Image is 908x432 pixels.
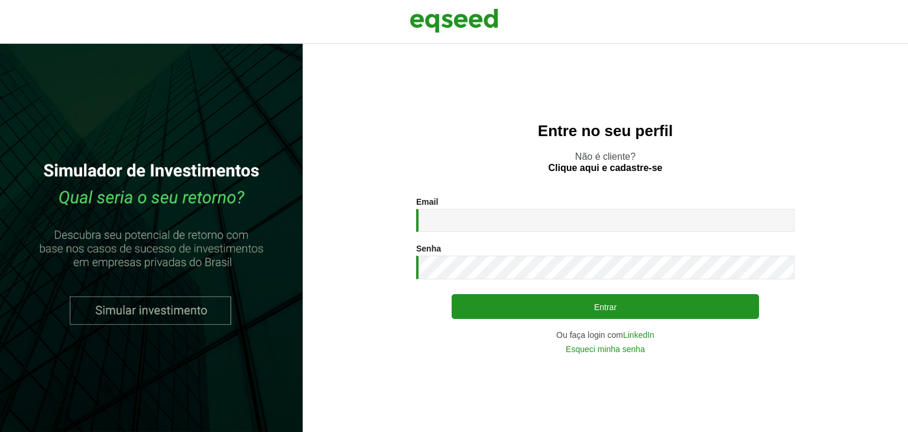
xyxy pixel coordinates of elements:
[326,151,884,173] p: Não é cliente?
[416,198,438,206] label: Email
[416,331,794,339] div: Ou faça login com
[410,6,498,36] img: EqSeed Logo
[416,244,441,253] label: Senha
[566,345,645,353] a: Esqueci minha senha
[452,294,759,319] button: Entrar
[549,163,663,173] a: Clique aqui e cadastre-se
[623,331,654,339] a: LinkedIn
[326,122,884,140] h2: Entre no seu perfil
